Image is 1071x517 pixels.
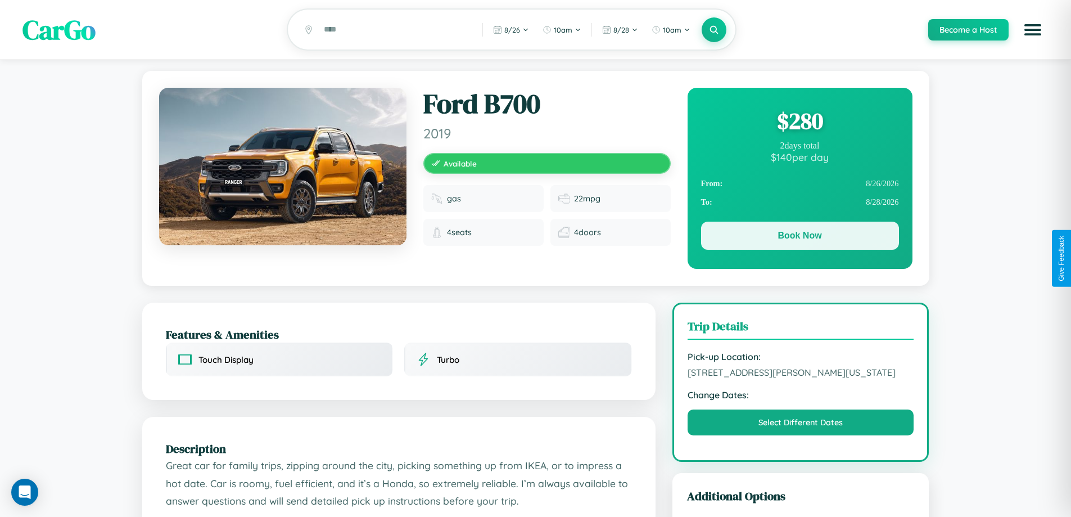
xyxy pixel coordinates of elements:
div: Give Feedback [1058,236,1065,281]
h1: Ford B700 [423,88,671,120]
span: Available [444,159,477,168]
span: 4 doors [574,227,601,237]
span: 8 / 28 [613,25,629,34]
button: Select Different Dates [688,410,914,435]
h2: Description [166,440,632,457]
span: [STREET_ADDRESS][PERSON_NAME][US_STATE] [688,367,914,378]
h3: Trip Details [688,318,914,340]
span: 2019 [423,125,671,142]
div: Open Intercom Messenger [11,479,38,506]
button: 10am [537,21,587,39]
div: 2 days total [701,141,899,151]
span: Touch Display [198,354,254,365]
span: 10am [554,25,572,34]
img: Doors [558,227,570,238]
strong: Change Dates: [688,389,914,401]
button: 8/28 [596,21,644,39]
button: Become a Host [928,19,1009,41]
img: Seats [431,227,442,238]
h3: Additional Options [687,488,915,504]
button: 8/26 [487,21,535,39]
strong: From: [701,179,723,188]
span: 8 / 26 [504,25,520,34]
button: Book Now [701,222,899,250]
img: Fuel efficiency [558,193,570,204]
div: $ 280 [701,106,899,136]
span: 4 seats [447,227,472,237]
span: 10am [663,25,681,34]
h2: Features & Amenities [166,326,632,343]
strong: To: [701,197,712,207]
div: 8 / 28 / 2026 [701,193,899,212]
span: CarGo [22,11,96,48]
button: Open menu [1017,14,1049,46]
p: Great car for family trips, zipping around the city, picking something up from IKEA, or to impres... [166,457,632,510]
button: 10am [646,21,696,39]
span: Turbo [437,354,459,365]
div: $ 140 per day [701,151,899,163]
img: Ford B700 2019 [159,88,406,245]
span: 22 mpg [574,194,600,204]
span: gas [447,194,461,204]
div: 8 / 26 / 2026 [701,174,899,193]
img: Fuel type [431,193,442,204]
strong: Pick-up Location: [688,351,914,362]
